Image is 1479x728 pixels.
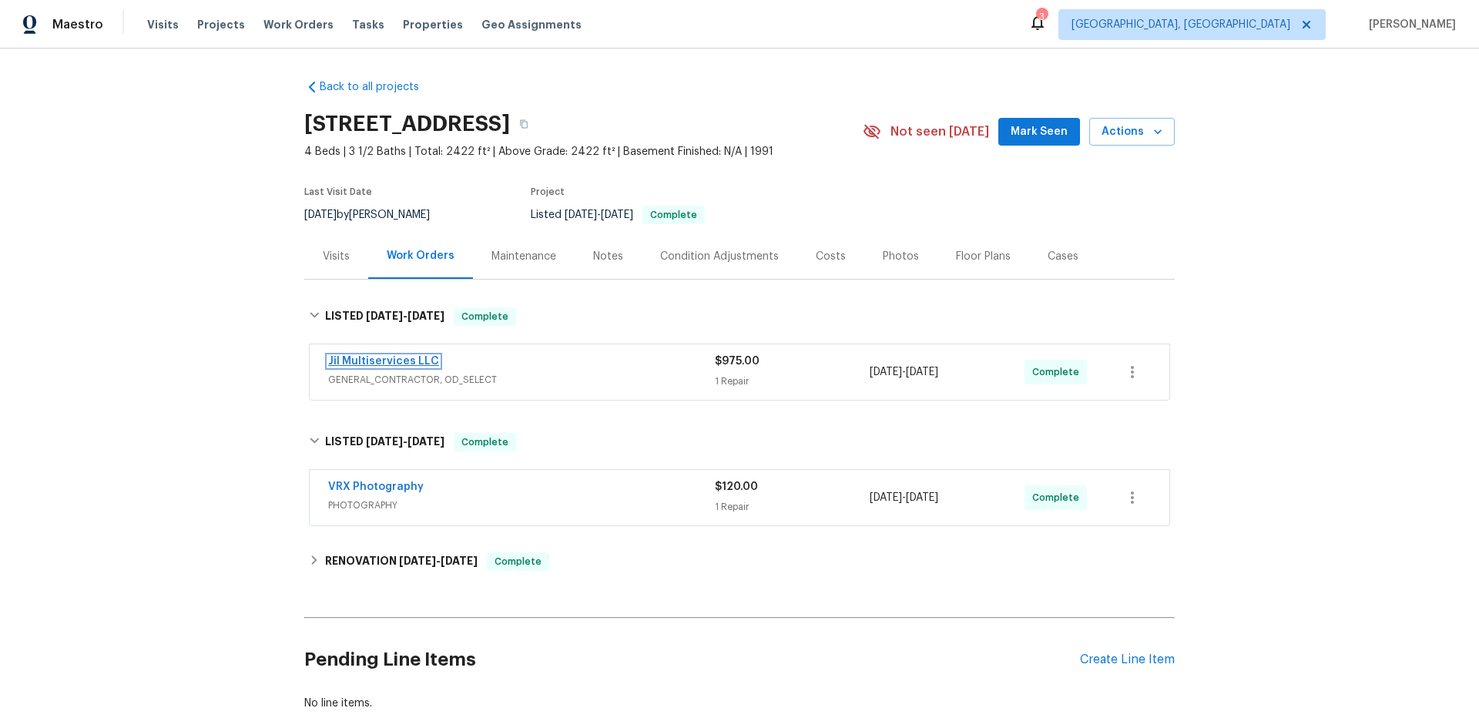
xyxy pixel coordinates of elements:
[304,79,452,95] a: Back to all projects
[816,249,846,264] div: Costs
[870,492,902,503] span: [DATE]
[304,144,863,159] span: 4 Beds | 3 1/2 Baths | Total: 2422 ft² | Above Grade: 2422 ft² | Basement Finished: N/A | 1991
[328,498,715,513] span: PHOTOGRAPHY
[328,481,424,492] a: VRX Photography
[1102,122,1162,142] span: Actions
[304,418,1175,467] div: LISTED [DATE]-[DATE]Complete
[407,310,444,321] span: [DATE]
[1032,490,1085,505] span: Complete
[1048,249,1078,264] div: Cases
[366,436,444,447] span: -
[304,696,1175,711] div: No line items.
[441,555,478,566] span: [DATE]
[304,210,337,220] span: [DATE]
[1363,17,1456,32] span: [PERSON_NAME]
[366,310,403,321] span: [DATE]
[531,187,565,196] span: Project
[325,552,478,571] h6: RENOVATION
[304,543,1175,580] div: RENOVATION [DATE]-[DATE]Complete
[491,249,556,264] div: Maintenance
[263,17,334,32] span: Work Orders
[387,248,454,263] div: Work Orders
[565,210,597,220] span: [DATE]
[906,492,938,503] span: [DATE]
[906,367,938,377] span: [DATE]
[304,187,372,196] span: Last Visit Date
[998,118,1080,146] button: Mark Seen
[328,372,715,387] span: GENERAL_CONTRACTOR, OD_SELECT
[403,17,463,32] span: Properties
[956,249,1011,264] div: Floor Plans
[715,481,758,492] span: $120.00
[399,555,478,566] span: -
[407,436,444,447] span: [DATE]
[488,554,548,569] span: Complete
[197,17,245,32] span: Projects
[870,490,938,505] span: -
[1011,122,1068,142] span: Mark Seen
[366,310,444,321] span: -
[510,110,538,138] button: Copy Address
[593,249,623,264] div: Notes
[328,356,439,367] a: Jil Multiservices LLC
[147,17,179,32] span: Visits
[870,364,938,380] span: -
[304,116,510,132] h2: [STREET_ADDRESS]
[565,210,633,220] span: -
[323,249,350,264] div: Visits
[890,124,989,139] span: Not seen [DATE]
[644,210,703,220] span: Complete
[601,210,633,220] span: [DATE]
[481,17,582,32] span: Geo Assignments
[1080,653,1175,667] div: Create Line Item
[325,307,444,326] h6: LISTED
[715,356,760,367] span: $975.00
[52,17,103,32] span: Maestro
[455,434,515,450] span: Complete
[1036,9,1047,25] div: 3
[1072,17,1290,32] span: [GEOGRAPHIC_DATA], [GEOGRAPHIC_DATA]
[715,374,870,389] div: 1 Repair
[352,19,384,30] span: Tasks
[304,624,1080,696] h2: Pending Line Items
[1032,364,1085,380] span: Complete
[660,249,779,264] div: Condition Adjustments
[304,292,1175,341] div: LISTED [DATE]-[DATE]Complete
[870,367,902,377] span: [DATE]
[366,436,403,447] span: [DATE]
[455,309,515,324] span: Complete
[531,210,705,220] span: Listed
[715,499,870,515] div: 1 Repair
[883,249,919,264] div: Photos
[1089,118,1175,146] button: Actions
[304,206,448,224] div: by [PERSON_NAME]
[325,433,444,451] h6: LISTED
[399,555,436,566] span: [DATE]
